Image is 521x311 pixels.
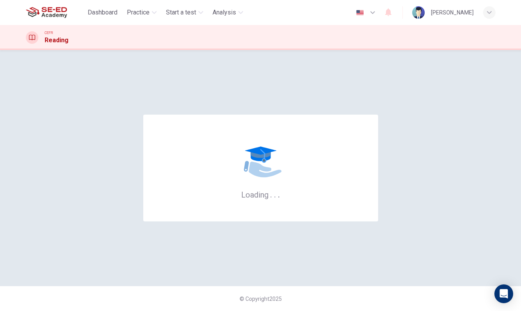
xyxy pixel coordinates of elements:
img: SE-ED Academy logo [26,5,67,20]
button: Practice [124,5,160,20]
h6: Loading [241,189,280,200]
img: en [355,10,365,16]
div: [PERSON_NAME] [431,8,474,17]
span: CEFR [45,30,53,36]
h6: . [270,187,272,200]
div: Open Intercom Messenger [494,284,513,303]
button: Dashboard [85,5,121,20]
h6: . [274,187,276,200]
span: Start a test [166,8,196,17]
span: Analysis [213,8,236,17]
h1: Reading [45,36,69,45]
button: Start a test [163,5,206,20]
span: Dashboard [88,8,117,17]
span: Practice [127,8,150,17]
h6: . [278,187,280,200]
img: Profile picture [412,6,425,19]
span: © Copyright 2025 [240,296,282,302]
a: SE-ED Academy logo [26,5,85,20]
button: Analysis [209,5,246,20]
